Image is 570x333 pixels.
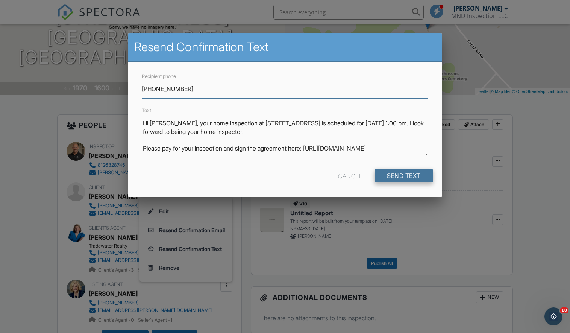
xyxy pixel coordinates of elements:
h2: Resend Confirmation Text [134,40,436,55]
input: Send Text [375,169,433,182]
div: Cancel [338,169,362,182]
span: 10 [560,307,568,313]
label: Text [142,108,151,113]
label: Recipient phone [142,73,176,79]
iframe: Intercom live chat [544,307,562,325]
textarea: Hi [PERSON_NAME], your home inspection at [STREET_ADDRESS] is scheduled for [DATE] 1:00 pm. I loo... [142,118,428,155]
